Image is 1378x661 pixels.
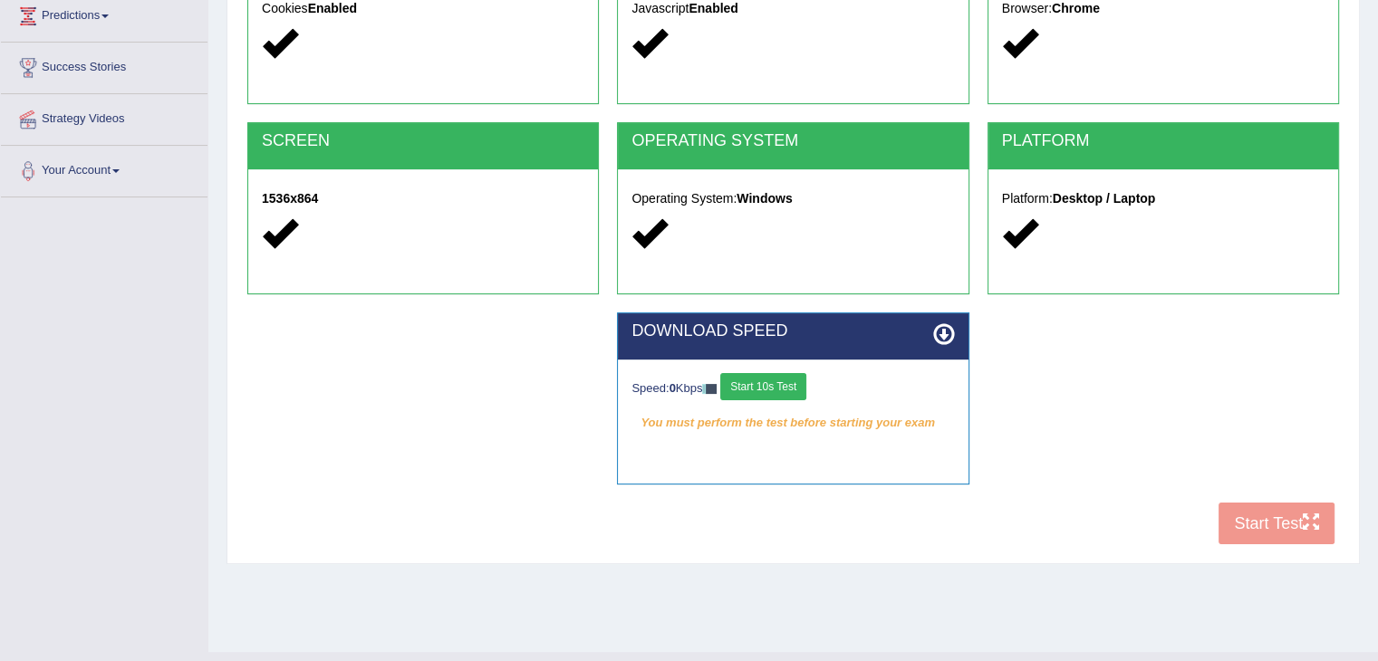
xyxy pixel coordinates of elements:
[720,373,806,400] button: Start 10s Test
[689,1,737,15] strong: Enabled
[631,192,954,206] h5: Operating System:
[262,2,584,15] h5: Cookies
[1,43,207,88] a: Success Stories
[631,2,954,15] h5: Javascript
[670,381,676,395] strong: 0
[308,1,357,15] strong: Enabled
[1002,2,1325,15] h5: Browser:
[631,132,954,150] h2: OPERATING SYSTEM
[1053,191,1156,206] strong: Desktop / Laptop
[631,409,954,436] em: You must perform the test before starting your exam
[262,132,584,150] h2: SCREEN
[631,322,954,340] h2: DOWNLOAD SPEED
[1002,192,1325,206] h5: Platform:
[702,384,717,394] img: ajax-loader-fb-connection.gif
[631,373,954,405] div: Speed: Kbps
[1,94,207,139] a: Strategy Videos
[1002,132,1325,150] h2: PLATFORM
[737,191,792,206] strong: Windows
[262,191,318,206] strong: 1536x864
[1052,1,1100,15] strong: Chrome
[1,146,207,191] a: Your Account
